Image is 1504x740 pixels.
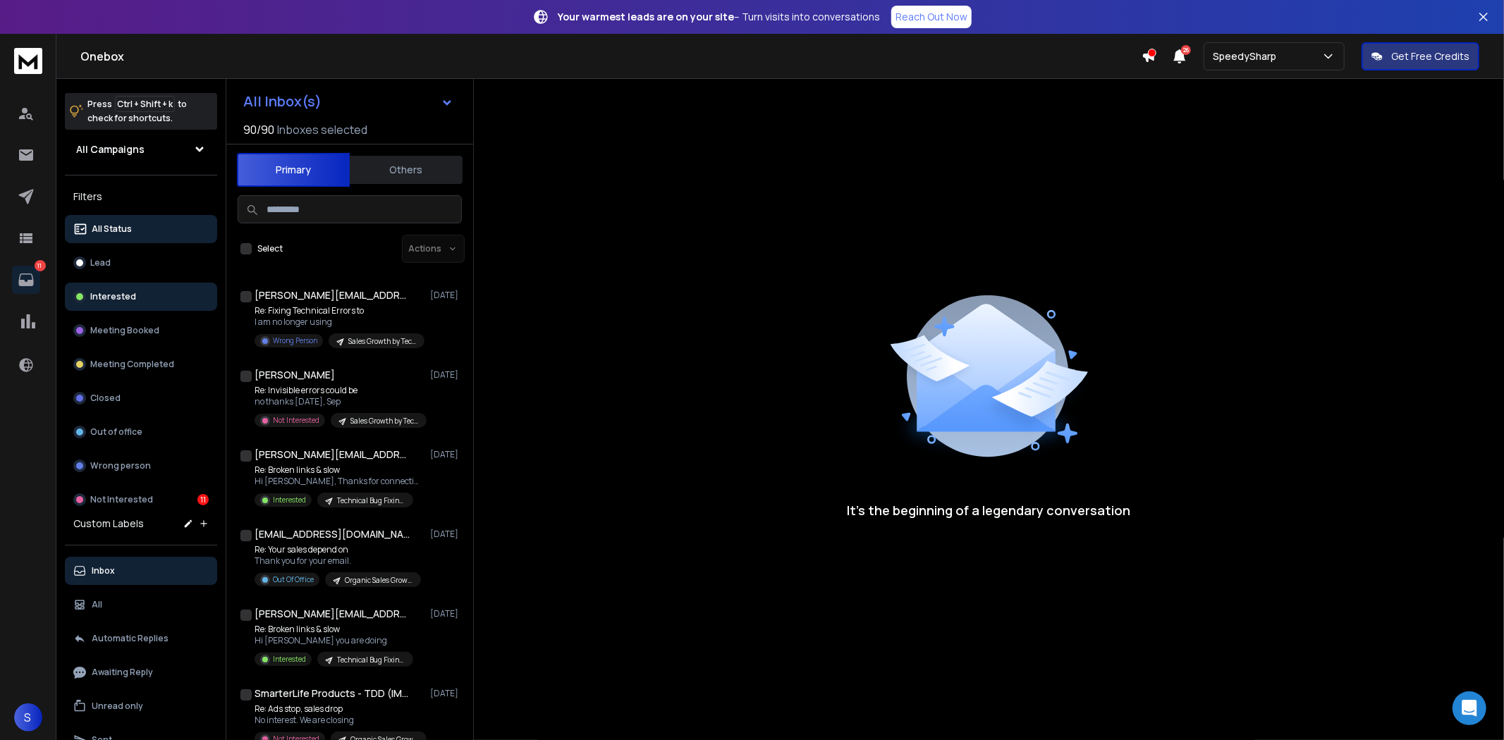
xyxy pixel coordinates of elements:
[76,142,145,156] h1: All Campaigns
[255,527,410,541] h1: [EMAIL_ADDRESS][DOMAIN_NAME]
[345,575,412,586] p: Organic Sales Growth
[14,703,42,732] button: S
[430,449,462,460] p: [DATE]
[65,215,217,243] button: All Status
[65,557,217,585] button: Inbox
[255,686,410,701] h1: SmarterLife Products - TDD (IMAP)
[65,452,217,480] button: Wrong person
[255,396,424,407] p: no thanks [DATE], Sep
[255,607,410,621] h1: [PERSON_NAME][EMAIL_ADDRESS][DOMAIN_NAME]
[1213,49,1282,63] p: SpeedySharp
[255,464,424,476] p: Re: Broken links & slow
[1362,42,1479,70] button: Get Free Credits
[35,260,46,271] p: 11
[92,667,153,678] p: Awaiting Reply
[255,624,413,635] p: Re: Broken links & slow
[1453,691,1486,725] div: Open Intercom Messenger
[65,384,217,412] button: Closed
[90,494,153,505] p: Not Interested
[73,517,144,531] h3: Custom Labels
[65,187,217,206] h3: Filters
[1391,49,1469,63] p: Get Free Credits
[255,703,424,715] p: Re: Ads stop, sales drop
[92,565,115,576] p: Inbox
[430,529,462,540] p: [DATE]
[65,135,217,164] button: All Campaigns
[115,96,175,112] span: Ctrl + Shift + k
[92,633,169,644] p: Automatic Replies
[255,544,421,555] p: Re: Your sales depend on
[350,154,463,185] button: Others
[257,243,283,254] label: Select
[848,500,1131,520] p: It’s the beginning of a legendary conversation
[558,10,734,23] strong: Your warmest leads are on your site
[12,266,40,294] a: 11
[65,486,217,514] button: Not Interested11
[65,350,217,378] button: Meeting Completed
[255,635,413,646] p: Hi [PERSON_NAME] you are doing
[90,325,159,336] p: Meeting Booked
[558,10,880,24] p: – Turn visits into conversations
[90,460,151,471] p: Wrong person
[1181,45,1191,55] span: 26
[895,10,967,24] p: Reach Out Now
[891,6,972,28] a: Reach Out Now
[65,591,217,619] button: All
[255,715,424,726] p: No interest. We are closing
[80,48,1142,65] h1: Onebox
[273,654,306,665] p: Interested
[273,335,317,346] p: Wrong Person
[273,495,306,505] p: Interested
[65,692,217,720] button: Unread only
[65,249,217,277] button: Lead
[92,701,143,712] p: Unread only
[255,476,424,487] p: Hi [PERSON_NAME], Thanks for connecting.
[430,688,462,699] p: [DATE]
[255,368,335,382] h1: [PERSON_NAME]
[87,97,187,125] p: Press to check for shortcuts.
[430,608,462,619] p: [DATE]
[14,48,42,74] img: logo
[90,393,121,404] p: Closed
[90,257,111,269] p: Lead
[65,283,217,311] button: Interested
[255,385,424,396] p: Re: Invisible errors could be
[255,316,424,328] p: I am no longer using
[90,359,174,370] p: Meeting Completed
[65,658,217,686] button: Awaiting Reply
[65,624,217,653] button: Automatic Replies
[237,153,350,187] button: Primary
[92,223,132,235] p: All Status
[337,655,405,665] p: Technical Bug Fixing and Loading Speed
[337,495,405,506] p: Technical Bug Fixing and Loading Speed
[350,416,418,426] p: Sales Growth by Technical Fixing
[273,574,314,585] p: Out Of Office
[273,415,319,426] p: Not Interested
[232,87,465,116] button: All Inbox(s)
[277,121,367,138] h3: Inboxes selected
[430,369,462,381] p: [DATE]
[243,121,274,138] span: 90 / 90
[65,316,217,345] button: Meeting Booked
[92,599,102,610] p: All
[255,448,410,462] h1: [PERSON_NAME][EMAIL_ADDRESS][DOMAIN_NAME]
[243,94,322,109] h1: All Inbox(s)
[65,418,217,446] button: Out of office
[255,288,410,302] h1: [PERSON_NAME][EMAIL_ADDRESS][DOMAIN_NAME]
[90,426,142,438] p: Out of office
[255,305,424,316] p: Re: Fixing Technical Errors to
[348,336,416,347] p: Sales Growth by Technical Fixing
[430,290,462,301] p: [DATE]
[197,494,209,505] div: 11
[90,291,136,302] p: Interested
[255,555,421,567] p: Thank you for your email.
